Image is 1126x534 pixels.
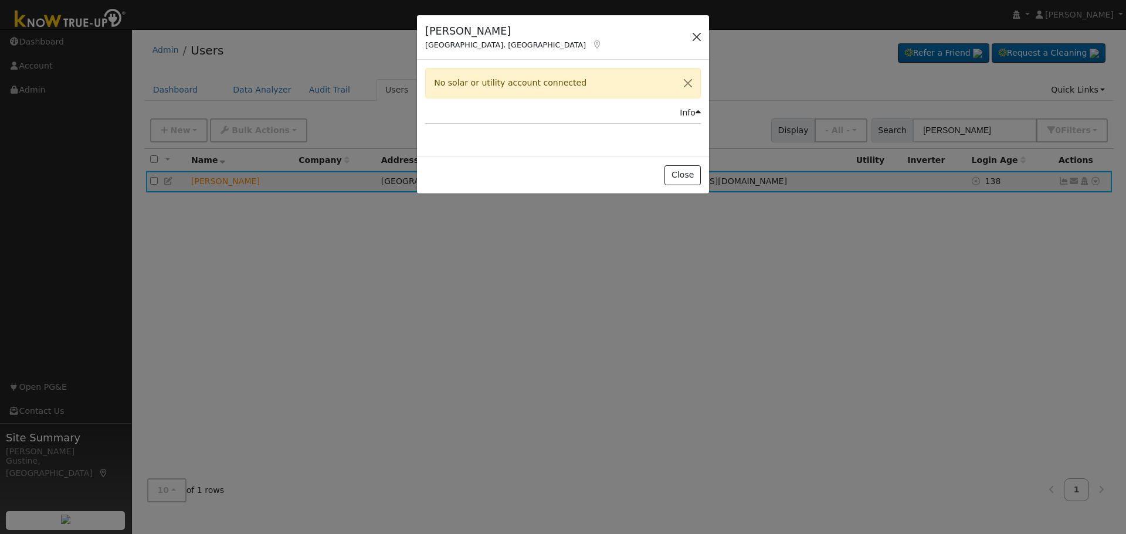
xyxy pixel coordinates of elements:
[664,165,700,185] button: Close
[680,107,701,119] div: Info
[592,40,602,49] a: Map
[425,23,602,39] h5: [PERSON_NAME]
[676,69,700,97] button: Close
[425,40,586,49] span: [GEOGRAPHIC_DATA], [GEOGRAPHIC_DATA]
[425,68,701,98] div: No solar or utility account connected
